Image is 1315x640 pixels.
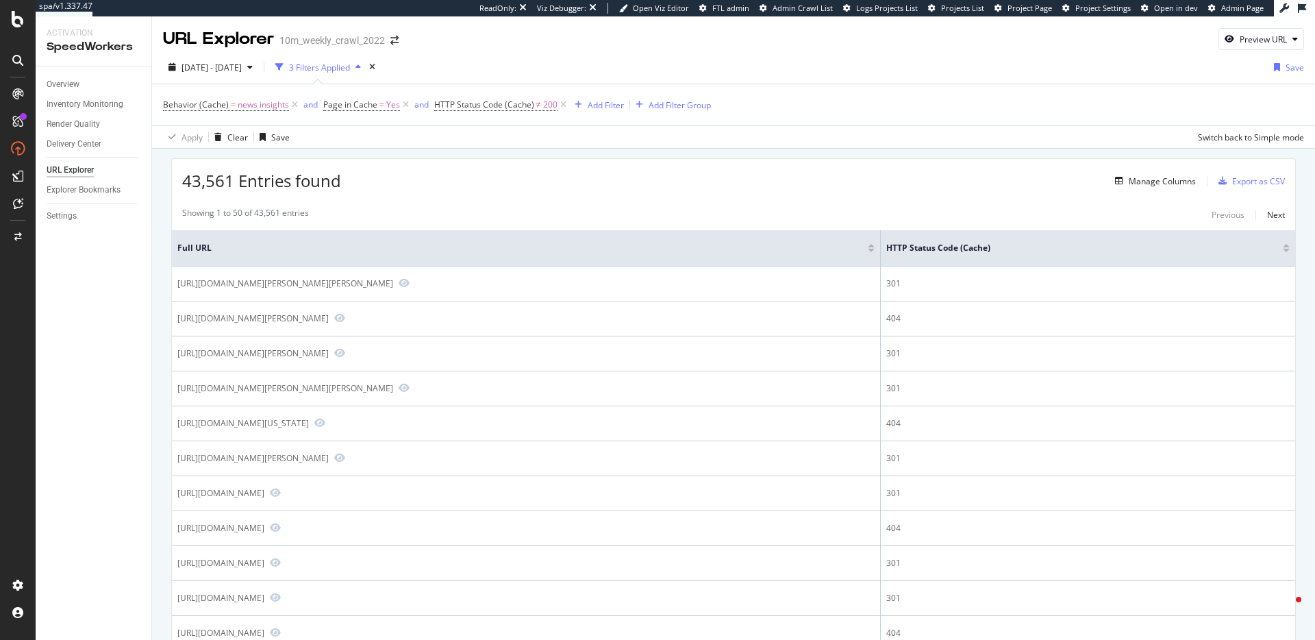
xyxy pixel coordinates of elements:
[1221,3,1264,13] span: Admin Page
[1268,593,1301,626] iframe: Intercom live chat
[1141,3,1198,14] a: Open in dev
[1154,3,1198,13] span: Open in dev
[303,98,318,111] button: and
[773,3,833,13] span: Admin Crawl List
[177,278,393,289] div: [URL][DOMAIN_NAME][PERSON_NAME][PERSON_NAME]
[886,592,1290,604] div: 301
[543,95,558,114] span: 200
[712,3,749,13] span: FTL admin
[254,126,290,148] button: Save
[536,99,541,110] span: ≠
[209,126,248,148] button: Clear
[649,99,711,111] div: Add Filter Group
[619,3,689,14] a: Open Viz Editor
[1212,207,1244,223] button: Previous
[760,3,833,14] a: Admin Crawl List
[163,56,258,78] button: [DATE] - [DATE]
[886,278,1290,290] div: 301
[47,163,94,177] div: URL Explorer
[414,99,429,110] div: and
[47,163,142,177] a: URL Explorer
[303,99,318,110] div: and
[182,207,309,223] div: Showing 1 to 50 of 43,561 entries
[47,39,140,55] div: SpeedWorkers
[238,95,289,114] span: news insights
[1007,3,1052,13] span: Project Page
[399,383,410,393] a: Preview https://www.realtor.com/advice/reality-tv/farmhouse-facelift-stars-billy-pearson-and-caro...
[47,183,142,197] a: Explorer Bookmarks
[182,169,341,192] span: 43,561 Entries found
[1075,3,1131,13] span: Project Settings
[181,132,203,143] div: Apply
[163,99,229,110] span: Behavior (Cache)
[334,453,345,463] a: Preview https://www.realtor.com/local/school-districts/livingston-independent-school-district_062...
[1218,28,1304,50] button: Preview URL
[994,3,1052,14] a: Project Page
[886,242,1262,254] span: HTTP Status Code (Cache)
[1110,173,1196,189] button: Manage Columns
[47,77,79,92] div: Overview
[177,557,264,569] div: [URL][DOMAIN_NAME]
[181,62,242,73] span: [DATE] - [DATE]
[314,418,325,428] a: Preview https://www.realtor.com/living/down-payment-diaries/utah-secret-rooms-polygamy-house/atta...
[270,593,281,602] a: Preview https://www.realtor.com/local/schools/living-faith-academy-of-excellence_0731488801
[47,137,101,151] div: Delivery Center
[47,97,142,112] a: Inventory Monitoring
[379,99,384,110] span: =
[270,523,281,532] a: Preview https://www.realtor.com/resources/guides-and-resources.php
[270,488,281,497] a: Preview https://cln.realtor.com/living/one-room-renos/sunroom-adu-conversion-earns-18k-per-year/
[47,117,142,132] a: Render Quality
[177,452,329,464] div: [URL][DOMAIN_NAME][PERSON_NAME]
[886,347,1290,360] div: 301
[479,3,516,14] div: ReadOnly:
[886,487,1290,500] div: 301
[177,627,264,639] div: [URL][DOMAIN_NAME]
[886,522,1290,534] div: 404
[1208,3,1264,14] a: Admin Page
[941,3,984,13] span: Projects List
[1286,62,1304,73] div: Save
[270,628,281,637] a: Preview https://www.realtor.com/living/design-diy/paint-colors-instead-of-gray/attachment/millenn...
[47,183,121,197] div: Explorer Bookmarks
[227,132,248,143] div: Clear
[177,487,264,499] div: [URL][DOMAIN_NAME]
[414,98,429,111] button: and
[271,132,290,143] div: Save
[289,62,350,73] div: 3 Filters Applied
[1267,207,1285,223] button: Next
[177,347,329,359] div: [URL][DOMAIN_NAME][PERSON_NAME]
[630,97,711,113] button: Add Filter Group
[1268,56,1304,78] button: Save
[886,312,1290,325] div: 404
[588,99,624,111] div: Add Filter
[47,137,142,151] a: Delivery Center
[47,117,100,132] div: Render Quality
[856,3,918,13] span: Logs Projects List
[386,95,400,114] span: Yes
[177,312,329,324] div: [URL][DOMAIN_NAME][PERSON_NAME]
[886,382,1290,395] div: 301
[177,592,264,604] div: [URL][DOMAIN_NAME]
[843,3,918,14] a: Logs Projects List
[399,278,410,288] a: Preview https://www.realtor.com/advice/reality-tv/restoring-galveston-michael-cordray-chip-joanna...
[47,97,123,112] div: Inventory Monitoring
[434,99,534,110] span: HTTP Status Code (Cache)
[1232,175,1285,187] div: Export as CSV
[886,557,1290,569] div: 301
[1129,175,1196,187] div: Manage Columns
[231,99,236,110] span: =
[1198,132,1304,143] div: Switch back to Simple mode
[177,417,309,429] div: [URL][DOMAIN_NAME][US_STATE]
[886,417,1290,430] div: 404
[1267,209,1285,221] div: Next
[366,60,378,74] div: times
[1240,34,1287,45] div: Preview URL
[163,27,274,51] div: URL Explorer
[47,77,142,92] a: Overview
[699,3,749,14] a: FTL admin
[886,627,1290,639] div: 404
[47,27,140,39] div: Activation
[47,209,142,223] a: Settings
[177,522,264,534] div: [URL][DOMAIN_NAME]
[928,3,984,14] a: Projects List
